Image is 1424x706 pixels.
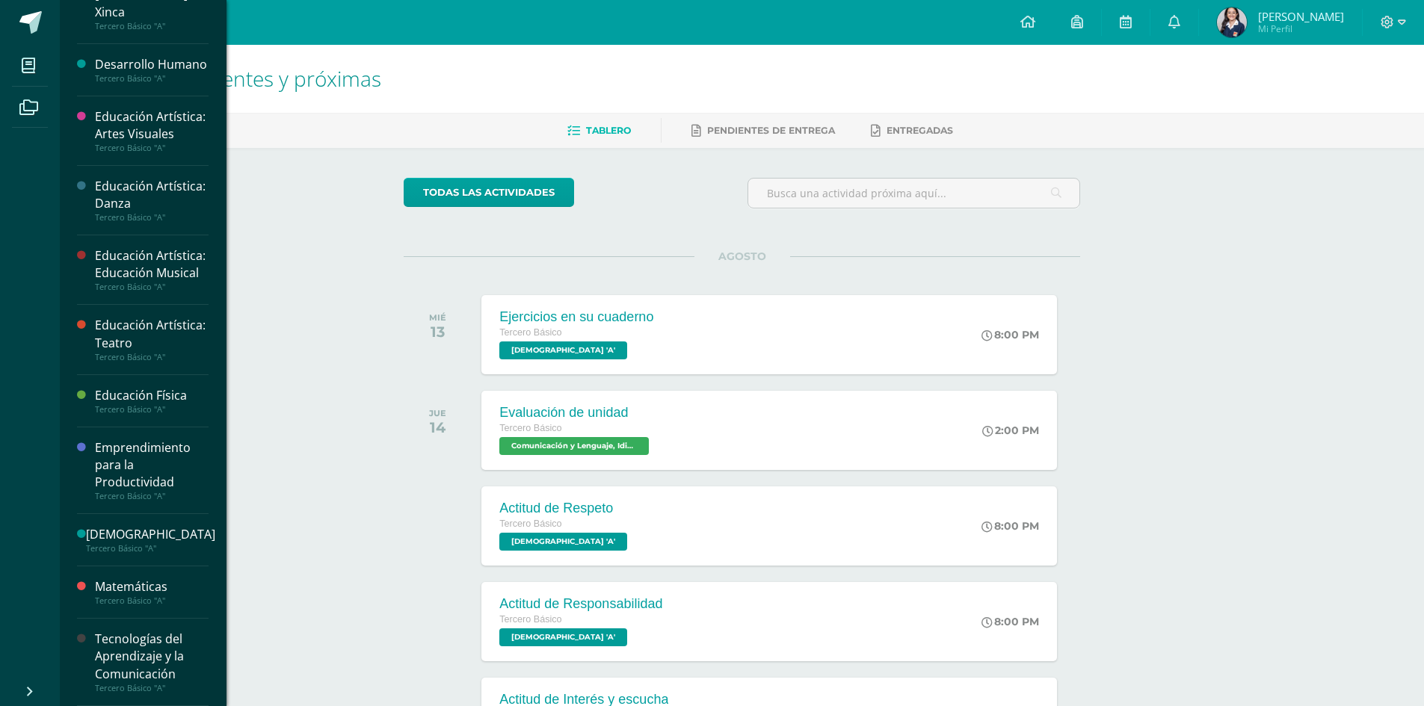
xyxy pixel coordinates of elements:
div: Educación Artística: Educación Musical [95,247,209,282]
div: Tercero Básico "A" [95,595,209,606]
a: Entregadas [871,119,953,143]
a: Educación Artística: DanzaTercero Básico "A" [95,178,209,223]
div: Tercero Básico "A" [95,352,209,362]
img: 247608930fe9e8d457b9cdbfcb073c93.png [1217,7,1247,37]
div: Tercero Básico "A" [95,73,209,84]
span: Tercero Básico [499,327,561,338]
div: 8:00 PM [981,519,1039,533]
div: Tercero Básico "A" [86,543,215,554]
div: Tercero Básico "A" [95,404,209,415]
a: [DEMOGRAPHIC_DATA]Tercero Básico "A" [86,526,215,554]
div: Tercero Básico "A" [95,21,209,31]
a: Educación FísicaTercero Básico "A" [95,387,209,415]
div: Actitud de Respeto [499,501,631,516]
a: MatemáticasTercero Básico "A" [95,578,209,606]
div: Evaluación de unidad [499,405,653,421]
a: Tecnologías del Aprendizaje y la ComunicaciónTercero Básico "A" [95,631,209,693]
a: Emprendimiento para la ProductividadTercero Básico "A" [95,439,209,501]
a: Tablero [567,119,631,143]
span: Tablero [586,125,631,136]
a: Educación Artística: TeatroTercero Básico "A" [95,317,209,362]
span: Evangelización 'A' [499,341,627,359]
div: Tercero Básico "A" [95,491,209,501]
div: 2:00 PM [982,424,1039,437]
a: todas las Actividades [404,178,574,207]
div: Tecnologías del Aprendizaje y la Comunicación [95,631,209,682]
div: Tercero Básico "A" [95,212,209,223]
div: 13 [429,323,446,341]
div: JUE [429,408,446,418]
input: Busca una actividad próxima aquí... [748,179,1079,208]
span: Pendientes de entrega [707,125,835,136]
span: Mi Perfil [1258,22,1344,35]
div: Actitud de Responsabilidad [499,596,662,612]
span: Evangelización 'A' [499,533,627,551]
div: Emprendimiento para la Productividad [95,439,209,491]
div: Educación Física [95,387,209,404]
div: Tercero Básico "A" [95,282,209,292]
div: 8:00 PM [981,615,1039,628]
div: MIÉ [429,312,446,323]
span: Actividades recientes y próximas [78,64,381,93]
a: Educación Artística: Artes VisualesTercero Básico "A" [95,108,209,153]
div: Matemáticas [95,578,209,595]
span: Comunicación y Lenguaje, Idioma Español 'A' [499,437,649,455]
a: Educación Artística: Educación MusicalTercero Básico "A" [95,247,209,292]
div: Ejercicios en su cuaderno [499,309,653,325]
a: Desarrollo HumanoTercero Básico "A" [95,56,209,84]
div: Tercero Básico "A" [95,683,209,693]
span: Tercero Básico [499,518,561,529]
span: [PERSON_NAME] [1258,9,1344,24]
div: Educación Artística: Artes Visuales [95,108,209,143]
div: [DEMOGRAPHIC_DATA] [86,526,215,543]
div: Tercero Básico "A" [95,143,209,153]
span: Tercero Básico [499,614,561,625]
div: Desarrollo Humano [95,56,209,73]
div: 14 [429,418,446,436]
div: Educación Artística: Teatro [95,317,209,351]
a: Pendientes de entrega [691,119,835,143]
div: 8:00 PM [981,328,1039,341]
span: Tercero Básico [499,423,561,433]
span: AGOSTO [694,250,790,263]
div: Educación Artística: Danza [95,178,209,212]
span: Entregadas [887,125,953,136]
span: Evangelización 'A' [499,628,627,646]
